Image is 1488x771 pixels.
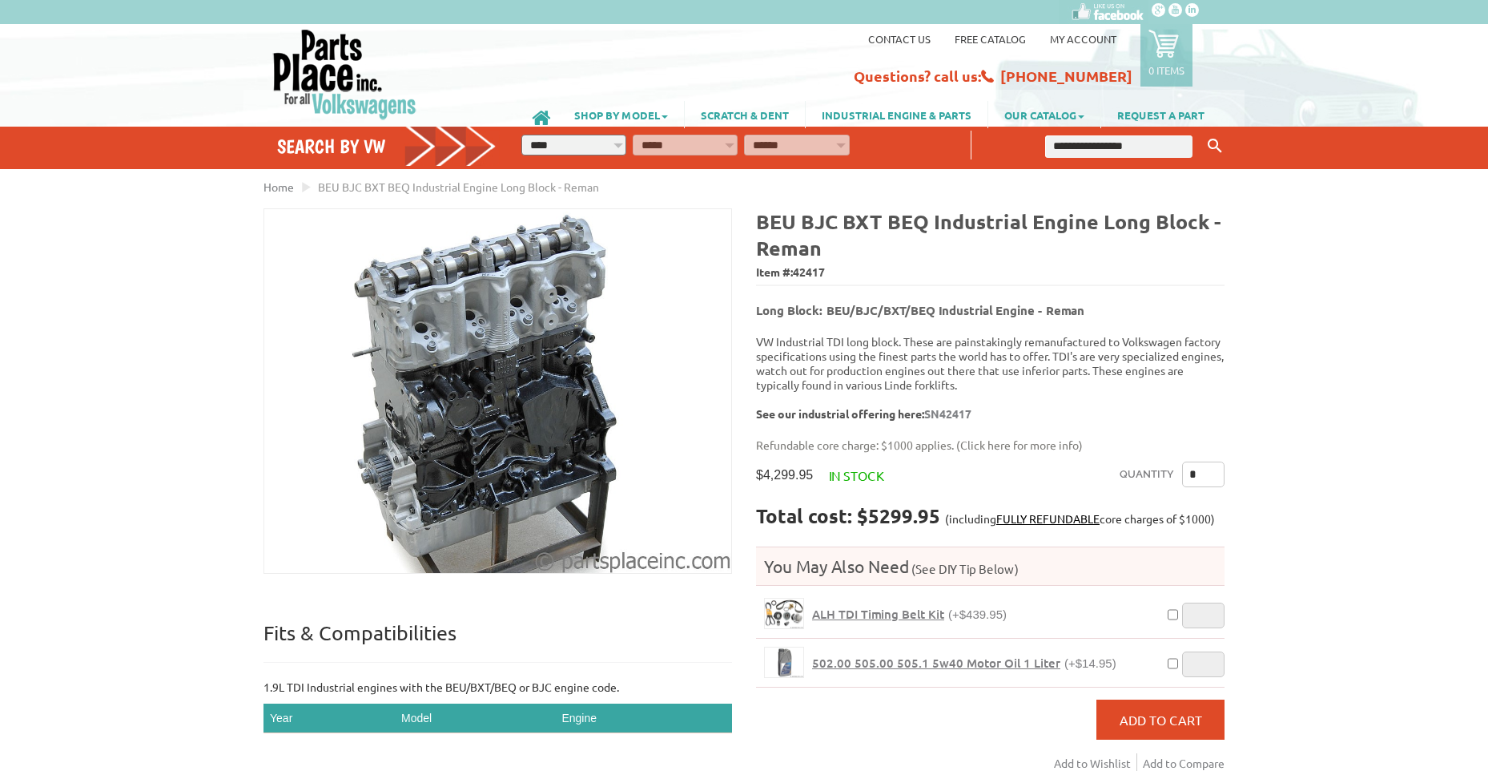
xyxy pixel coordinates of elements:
[756,261,1225,285] span: Item #:
[955,32,1026,46] a: Free Catalog
[318,180,599,194] span: BEU BJC BXT BEQ Industrial Engine Long Block - Reman
[277,135,497,158] h4: Search by VW
[924,406,971,421] a: SN42417
[812,656,1116,671] a: 502.00 505.00 505.1 5w40 Motor Oil 1 Liter(+$14.95)
[555,704,732,733] th: Engine
[765,599,803,628] img: ALH TDI Timing Belt Kit
[756,406,971,421] b: See our industrial offering here:
[756,334,1225,421] p: VW Industrial TDI long block. These are painstakingly remanufactured to Volkswagen factory specif...
[764,647,804,678] a: 502.00 505.00 505.1 5w40 Motor Oil 1 Liter
[263,180,294,194] a: Home
[395,704,555,733] th: Model
[264,209,731,573] img: BEU BJC BXT BEQ Industrial Engine Long Block - Reman
[756,503,940,528] strong: Total cost: $5299.95
[948,608,1007,621] span: (+$439.95)
[1064,656,1116,670] span: (+$14.95)
[263,620,732,663] p: Fits & Compatibilities
[945,511,1215,526] span: (including core charges of $1000)
[812,606,944,622] span: ALH TDI Timing Belt Kit
[756,302,1084,318] b: Long Block: BEU/BJC/BXT/BEQ Industrial Engine - Reman
[909,561,1019,576] span: (See DIY Tip Below)
[756,555,1225,577] h4: You May Also Need
[764,598,804,629] a: ALH TDI Timing Belt Kit
[1120,462,1174,487] label: Quantity
[756,208,1221,260] b: BEU BJC BXT BEQ Industrial Engine Long Block - Reman
[765,648,803,677] img: 502.00 505.00 505.1 5w40 Motor Oil 1 Liter
[996,511,1100,526] a: FULLY REFUNDABLE
[988,101,1100,128] a: OUR CATALOG
[829,467,884,483] span: In stock
[1148,63,1184,77] p: 0 items
[1140,24,1192,87] a: 0 items
[812,655,1060,671] span: 502.00 505.00 505.1 5w40 Motor Oil 1 Liter
[812,607,1007,622] a: ALH TDI Timing Belt Kit(+$439.95)
[756,467,813,482] span: $4,299.95
[685,101,805,128] a: SCRATCH & DENT
[756,437,1213,454] p: Refundable core charge: $1000 applies. ( )
[263,704,395,733] th: Year
[1203,133,1227,159] button: Keyword Search
[960,438,1079,452] a: Click here for more info
[1096,700,1225,740] button: Add to Cart
[1120,712,1202,728] span: Add to Cart
[793,264,825,279] span: 42417
[868,32,931,46] a: Contact us
[806,101,987,128] a: INDUSTRIAL ENGINE & PARTS
[263,679,732,696] p: 1.9L TDI Industrial engines with the BEU/BXT/BEQ or BJC engine code.
[558,101,684,128] a: SHOP BY MODEL
[1101,101,1221,128] a: REQUEST A PART
[1050,32,1116,46] a: My Account
[271,28,418,120] img: Parts Place Inc!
